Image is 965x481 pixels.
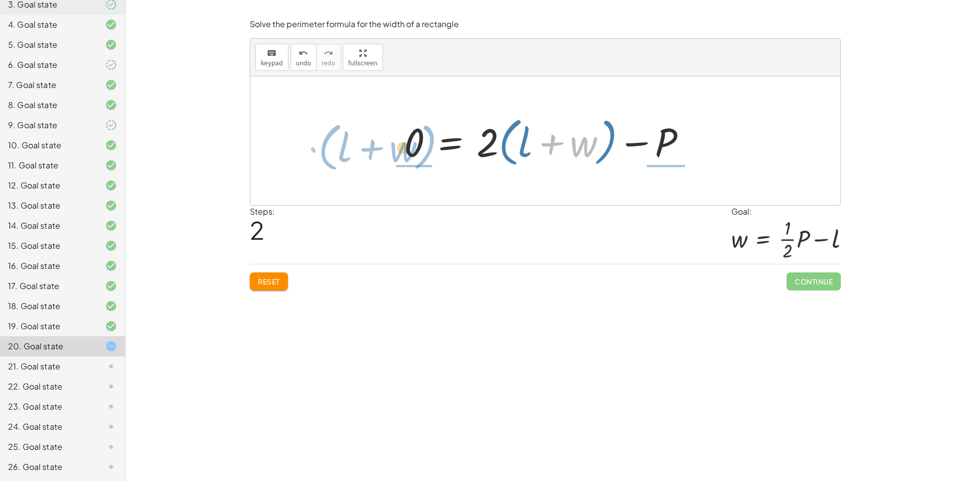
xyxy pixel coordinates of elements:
span: fullscreen [348,60,377,67]
i: keyboard [267,47,276,59]
i: Task finished and correct. [105,240,117,252]
i: Task finished and correct. [105,19,117,31]
i: Task finished and correct. [105,300,117,312]
i: undo [299,47,308,59]
div: 6. Goal state [8,59,89,71]
span: Reset [258,277,280,286]
button: fullscreen [343,44,383,71]
span: undo [296,60,311,67]
div: 17. Goal state [8,280,89,292]
div: 20. Goal state [8,340,89,352]
div: 18. Goal state [8,300,89,312]
i: Task finished and correct. [105,280,117,292]
div: 12. Goal state [8,179,89,191]
i: Task finished and correct. [105,320,117,332]
button: keyboardkeypad [255,44,288,71]
div: 10. Goal state [8,139,89,151]
span: keypad [261,60,283,67]
div: Goal: [731,206,841,218]
i: Task finished and correct. [105,179,117,191]
i: Task not started. [105,421,117,433]
i: Task finished and part of it marked as correct. [105,119,117,131]
i: Task not started. [105,441,117,453]
i: Task not started. [105,401,117,413]
button: undoundo [291,44,317,71]
i: Task finished and part of it marked as correct. [105,59,117,71]
i: Task finished and correct. [105,159,117,171]
div: 15. Goal state [8,240,89,252]
button: Reset [250,272,288,291]
div: 7. Goal state [8,79,89,91]
span: 2 [250,215,264,245]
i: Task finished and correct. [105,39,117,51]
button: redoredo [316,44,341,71]
i: Task finished and correct. [105,99,117,111]
i: Task finished and correct. [105,260,117,272]
div: 4. Goal state [8,19,89,31]
i: redo [324,47,333,59]
div: 13. Goal state [8,200,89,212]
div: 22. Goal state [8,380,89,393]
div: 9. Goal state [8,119,89,131]
div: 8. Goal state [8,99,89,111]
p: Solve the perimeter formula for the width of a rectangle [250,19,841,30]
div: 16. Goal state [8,260,89,272]
i: Task not started. [105,380,117,393]
div: 5. Goal state [8,39,89,51]
i: Task not started. [105,360,117,372]
i: Task finished and correct. [105,139,117,151]
i: Task started. [105,340,117,352]
label: Steps: [250,206,275,217]
div: 25. Goal state [8,441,89,453]
i: Task finished and correct. [105,79,117,91]
div: 14. Goal state [8,220,89,232]
div: 23. Goal state [8,401,89,413]
div: 11. Goal state [8,159,89,171]
i: Task finished and correct. [105,220,117,232]
i: Task finished and correct. [105,200,117,212]
div: 19. Goal state [8,320,89,332]
div: 24. Goal state [8,421,89,433]
i: Task not started. [105,461,117,473]
span: redo [322,60,335,67]
div: 21. Goal state [8,360,89,372]
div: 26. Goal state [8,461,89,473]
